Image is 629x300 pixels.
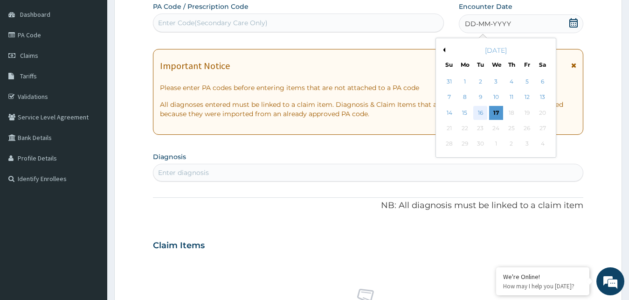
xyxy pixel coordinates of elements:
div: [DATE] [440,46,552,55]
div: Choose Sunday, August 31st, 2025 [442,75,456,89]
span: Dashboard [20,10,50,19]
div: Not available Friday, September 19th, 2025 [520,106,534,120]
span: Claims [20,51,38,60]
img: d_794563401_company_1708531726252_794563401 [17,47,38,70]
div: Not available Tuesday, September 23rd, 2025 [473,121,487,135]
div: Enter Code(Secondary Care Only) [158,18,268,28]
div: Not available Sunday, September 28th, 2025 [442,137,456,151]
div: Not available Wednesday, October 1st, 2025 [489,137,503,151]
div: Not available Monday, September 22nd, 2025 [458,121,472,135]
div: month 2025-09 [442,74,550,152]
div: Enter diagnosis [158,168,209,177]
div: Not available Sunday, September 21st, 2025 [442,121,456,135]
div: Not available Thursday, September 18th, 2025 [505,106,518,120]
div: Choose Wednesday, September 3rd, 2025 [489,75,503,89]
div: We're Online! [503,272,582,281]
div: Choose Tuesday, September 9th, 2025 [473,91,487,105]
div: Choose Monday, September 8th, 2025 [458,91,472,105]
div: Choose Tuesday, September 16th, 2025 [473,106,487,120]
span: We're online! [54,91,129,185]
h3: Claim Items [153,241,205,251]
div: Choose Saturday, September 13th, 2025 [535,91,549,105]
div: Chat with us now [48,52,157,64]
div: Choose Friday, September 12th, 2025 [520,91,534,105]
div: Choose Thursday, September 4th, 2025 [505,75,518,89]
div: Not available Friday, September 26th, 2025 [520,121,534,135]
div: Not available Thursday, September 25th, 2025 [505,121,518,135]
div: Choose Friday, September 5th, 2025 [520,75,534,89]
div: Not available Thursday, October 2nd, 2025 [505,137,518,151]
p: NB: All diagnosis must be linked to a claim item [153,200,584,212]
div: Choose Monday, September 1st, 2025 [458,75,472,89]
div: We [492,61,500,69]
div: Fr [523,61,531,69]
textarea: Type your message and hit 'Enter' [5,201,178,233]
div: Minimize live chat window [153,5,175,27]
div: Choose Sunday, September 14th, 2025 [442,106,456,120]
label: PA Code / Prescription Code [153,2,249,11]
button: Previous Month [441,48,445,52]
div: Choose Monday, September 15th, 2025 [458,106,472,120]
p: How may I help you today? [503,282,582,290]
div: Not available Wednesday, September 24th, 2025 [489,121,503,135]
h1: Important Notice [160,61,230,71]
div: Not available Saturday, September 27th, 2025 [535,121,549,135]
div: Not available Saturday, September 20th, 2025 [535,106,549,120]
div: Not available Saturday, October 4th, 2025 [535,137,549,151]
div: Mo [461,61,469,69]
div: Not available Monday, September 29th, 2025 [458,137,472,151]
p: Please enter PA codes before entering items that are not attached to a PA code [160,83,577,92]
div: Not available Tuesday, September 30th, 2025 [473,137,487,151]
div: Not available Friday, October 3rd, 2025 [520,137,534,151]
div: Choose Tuesday, September 2nd, 2025 [473,75,487,89]
div: Su [445,61,453,69]
span: Tariffs [20,72,37,80]
span: DD-MM-YYYY [465,19,511,28]
div: Tu [476,61,484,69]
div: Choose Wednesday, September 17th, 2025 [489,106,503,120]
div: Th [507,61,515,69]
label: Encounter Date [459,2,512,11]
div: Sa [539,61,546,69]
label: Diagnosis [153,152,186,161]
p: All diagnoses entered must be linked to a claim item. Diagnosis & Claim Items that are visible bu... [160,100,577,119]
div: Choose Thursday, September 11th, 2025 [505,91,518,105]
div: Choose Wednesday, September 10th, 2025 [489,91,503,105]
div: Choose Sunday, September 7th, 2025 [442,91,456,105]
div: Choose Saturday, September 6th, 2025 [535,75,549,89]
